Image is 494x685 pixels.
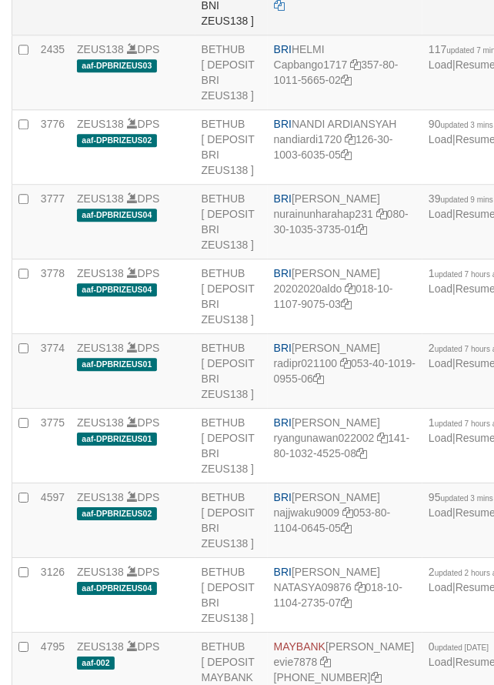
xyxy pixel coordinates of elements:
a: Load [429,656,452,668]
td: [PERSON_NAME] 018-10-1107-9075-03 [268,259,422,334]
a: Copy najjwaku9009 to clipboard [342,506,353,519]
td: DPS [71,558,195,633]
span: BRI [274,416,292,429]
td: 4597 [35,483,71,558]
td: BETHUB [ DEPOSIT BRI ZEUS138 ] [195,409,268,483]
a: ZEUS138 [77,118,124,130]
td: BETHUB [ DEPOSIT BRI ZEUS138 ] [195,110,268,185]
a: Load [429,506,452,519]
a: ZEUS138 [77,342,124,354]
span: aaf-DPBRIZEUS01 [77,358,157,371]
span: aaf-DPBRIZEUS03 [77,59,157,72]
td: NANDI ARDIANSYAH 126-30-1003-6035-05 [268,110,422,185]
a: Load [429,357,452,369]
a: Copy radipr021100 to clipboard [340,357,351,369]
a: ZEUS138 [77,192,124,205]
td: DPS [71,185,195,259]
span: 0 [429,640,489,653]
a: ryangunawan022002 [274,432,375,444]
td: 3778 [35,259,71,334]
span: BRI [274,43,292,55]
td: BETHUB [ DEPOSIT BRI ZEUS138 ] [195,334,268,409]
span: aaf-DPBRIZEUS04 [77,582,157,595]
td: BETHUB [ DEPOSIT BRI ZEUS138 ] [195,35,268,110]
a: radipr021100 [274,357,338,369]
td: [PERSON_NAME] 053-40-1019-0955-06 [268,334,422,409]
td: 2435 [35,35,71,110]
a: ZEUS138 [77,491,124,503]
a: ZEUS138 [77,566,124,578]
a: Copy 018101104273507 to clipboard [341,596,352,609]
span: BRI [274,491,292,503]
span: BRI [274,267,292,279]
a: najjwaku9009 [274,506,340,519]
td: BETHUB [ DEPOSIT BRI ZEUS138 ] [195,483,268,558]
span: BRI [274,566,292,578]
a: Load [429,282,452,295]
a: nurainunharahap231 [274,208,373,220]
span: BRI [274,118,292,130]
td: DPS [71,409,195,483]
a: Load [429,58,452,71]
span: aaf-DPBRIZEUS01 [77,433,157,446]
td: 3126 [35,558,71,633]
span: aaf-DPBRIZEUS04 [77,209,157,222]
a: Copy 8004940100 to clipboard [371,671,382,683]
a: nandiardi1720 [274,133,342,145]
span: aaf-002 [77,657,115,670]
td: [PERSON_NAME] 053-80-1104-0645-05 [268,483,422,558]
a: Copy 053401019095506 to clipboard [313,373,324,385]
td: [PERSON_NAME] 141-80-1032-4525-08 [268,409,422,483]
td: DPS [71,35,195,110]
a: ZEUS138 [77,640,124,653]
td: HELMI 357-80-1011-5665-02 [268,35,422,110]
td: [PERSON_NAME] 080-30-1035-3735-01 [268,185,422,259]
a: Copy 053801104064505 to clipboard [341,522,352,534]
span: updated [DATE] [435,643,489,652]
td: DPS [71,110,195,185]
span: aaf-DPBRIZEUS02 [77,507,157,520]
a: Copy ryangunawan022002 to clipboard [377,432,388,444]
a: Copy 018101107907503 to clipboard [341,298,352,310]
a: Copy 126301003603505 to clipboard [341,149,352,161]
a: ZEUS138 [77,43,124,55]
span: aaf-DPBRIZEUS02 [77,134,157,147]
a: Copy 141801032452508 to clipboard [356,447,367,459]
span: BRI [274,192,292,205]
a: Load [429,208,452,220]
td: DPS [71,259,195,334]
td: BETHUB [ DEPOSIT BRI ZEUS138 ] [195,259,268,334]
a: Copy evie7878 to clipboard [320,656,331,668]
span: BRI [274,342,292,354]
a: Copy 20202020aldo to clipboard [345,282,355,295]
td: DPS [71,483,195,558]
td: BETHUB [ DEPOSIT BRI ZEUS138 ] [195,558,268,633]
a: NATASYA09876 [274,581,352,593]
a: ZEUS138 [77,267,124,279]
span: MAYBANK [274,640,325,653]
td: 3776 [35,110,71,185]
a: Copy Capbango1717 to clipboard [350,58,361,71]
a: Load [429,432,452,444]
td: 3775 [35,409,71,483]
span: aaf-DPBRIZEUS04 [77,283,157,296]
a: evie7878 [274,656,318,668]
a: Copy 080301035373501 to clipboard [356,223,367,236]
a: Capbango1717 [274,58,348,71]
a: ZEUS138 [77,416,124,429]
a: Copy nurainunharahap231 to clipboard [376,208,387,220]
td: 3774 [35,334,71,409]
a: Load [429,581,452,593]
a: 20202020aldo [274,282,342,295]
td: 3777 [35,185,71,259]
td: [PERSON_NAME] 018-10-1104-2735-07 [268,558,422,633]
td: DPS [71,334,195,409]
td: BETHUB [ DEPOSIT BRI ZEUS138 ] [195,185,268,259]
a: Copy NATASYA09876 to clipboard [355,581,365,593]
a: Copy nandiardi1720 to clipboard [345,133,355,145]
a: Load [429,133,452,145]
a: Copy 357801011566502 to clipboard [341,74,352,86]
